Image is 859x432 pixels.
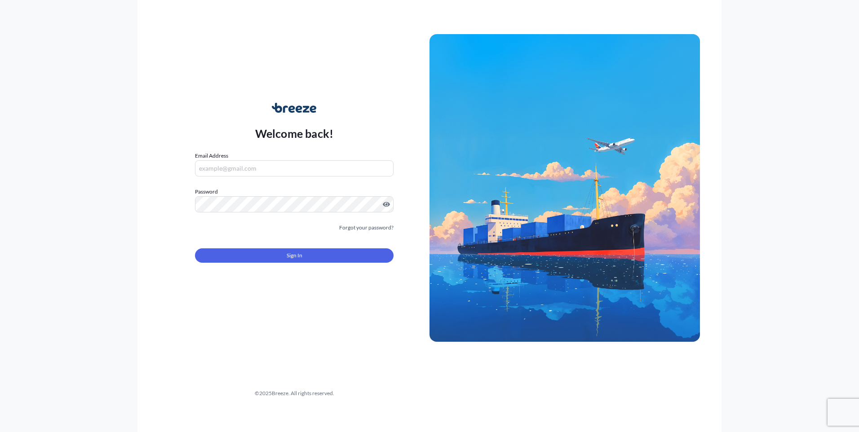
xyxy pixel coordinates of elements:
[195,160,394,176] input: example@gmail.com
[287,251,302,260] span: Sign In
[195,248,394,263] button: Sign In
[195,151,228,160] label: Email Address
[255,126,334,141] p: Welcome back!
[429,34,700,341] img: Ship illustration
[383,201,390,208] button: Show password
[339,223,394,232] a: Forgot your password?
[159,389,429,398] div: © 2025 Breeze. All rights reserved.
[195,187,394,196] label: Password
